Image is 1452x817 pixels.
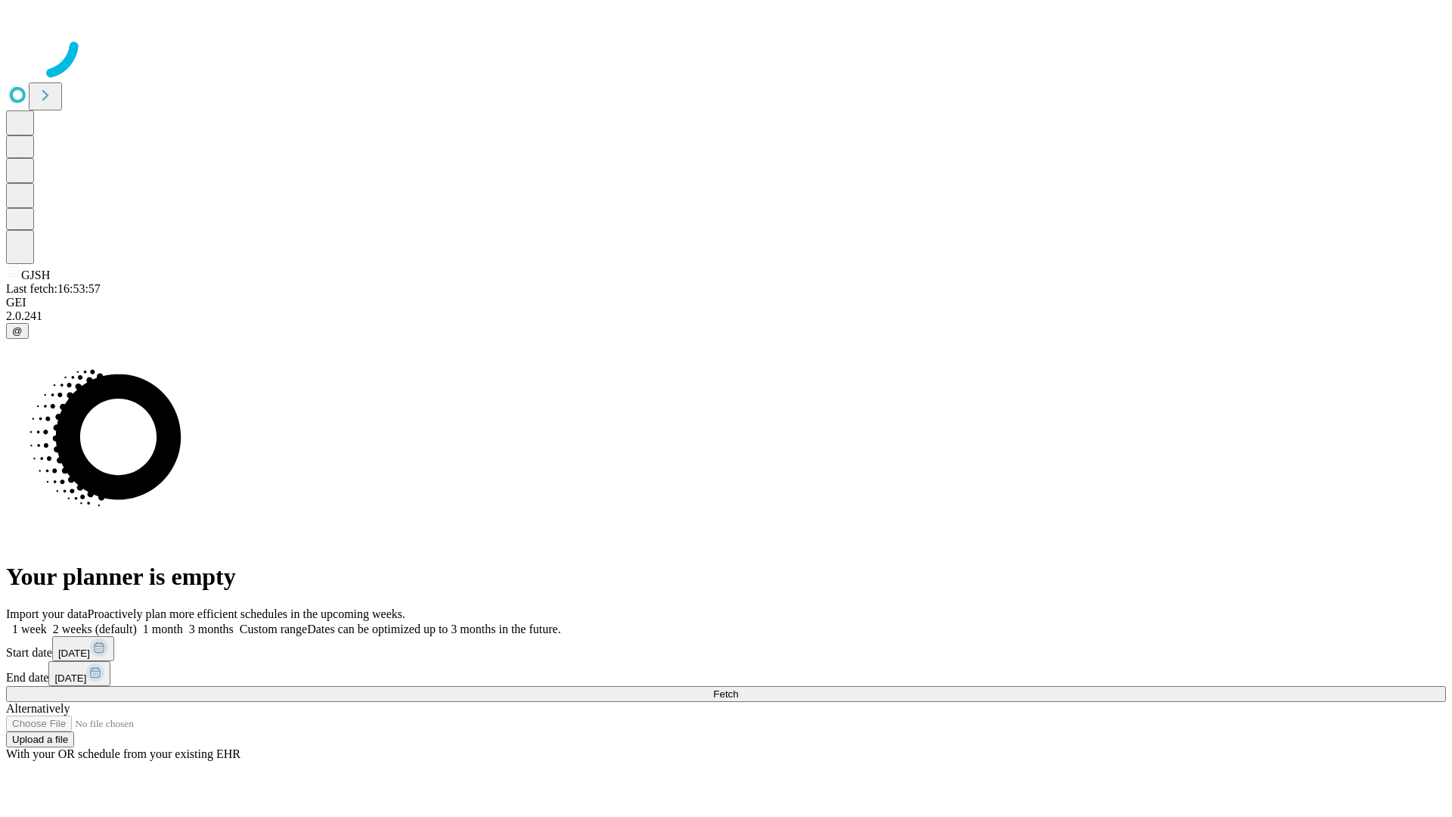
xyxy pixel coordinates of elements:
[713,688,738,700] span: Fetch
[6,309,1446,323] div: 2.0.241
[240,623,307,635] span: Custom range
[6,686,1446,702] button: Fetch
[6,607,88,620] span: Import your data
[6,661,1446,686] div: End date
[6,732,74,747] button: Upload a file
[54,673,86,684] span: [DATE]
[307,623,560,635] span: Dates can be optimized up to 3 months in the future.
[143,623,183,635] span: 1 month
[6,563,1446,591] h1: Your planner is empty
[12,623,47,635] span: 1 week
[189,623,234,635] span: 3 months
[53,623,137,635] span: 2 weeks (default)
[6,296,1446,309] div: GEI
[6,702,70,715] span: Alternatively
[58,648,90,659] span: [DATE]
[6,636,1446,661] div: Start date
[12,325,23,337] span: @
[6,282,101,295] span: Last fetch: 16:53:57
[6,323,29,339] button: @
[21,269,50,281] span: GJSH
[6,747,240,760] span: With your OR schedule from your existing EHR
[48,661,110,686] button: [DATE]
[88,607,405,620] span: Proactively plan more efficient schedules in the upcoming weeks.
[52,636,114,661] button: [DATE]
